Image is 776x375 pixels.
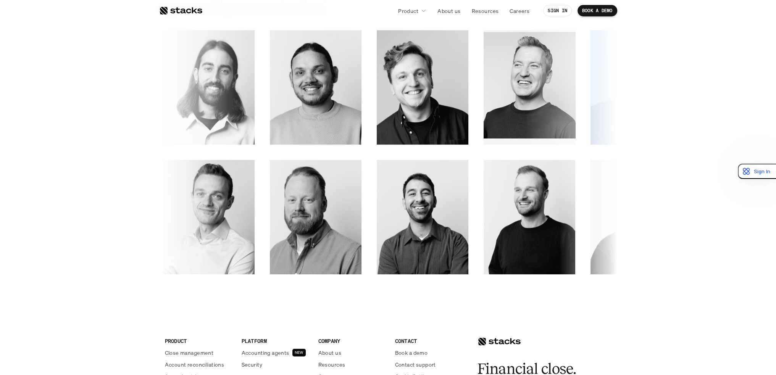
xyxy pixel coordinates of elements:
[318,361,386,369] a: Resources
[548,8,567,13] p: SIGN IN
[395,349,463,357] a: Book a demo
[467,4,503,18] a: Resources
[395,361,436,369] p: Contact support
[543,5,572,16] a: SIGN IN
[395,349,428,357] p: Book a demo
[165,337,232,345] p: PRODUCT
[242,349,309,357] a: Accounting agentsNEW
[165,349,232,357] a: Close management
[471,7,499,15] p: Resources
[242,349,289,357] p: Accounting agents
[165,361,224,369] p: Account reconciliations
[398,7,418,15] p: Product
[318,361,345,369] p: Resources
[242,361,262,369] p: Security
[582,8,613,13] p: BOOK A DEMO
[437,7,460,15] p: About us
[395,337,463,345] p: CONTACT
[505,4,534,18] a: Careers
[165,361,232,369] a: Account reconciliations
[295,350,303,355] h2: NEW
[318,349,341,357] p: About us
[165,349,214,357] p: Close management
[578,5,617,16] a: BOOK A DEMO
[433,4,465,18] a: About us
[318,337,386,345] p: COMPANY
[395,361,463,369] a: Contact support
[318,349,386,357] a: About us
[242,361,309,369] a: Security
[242,337,309,345] p: PLATFORM
[510,7,529,15] p: Careers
